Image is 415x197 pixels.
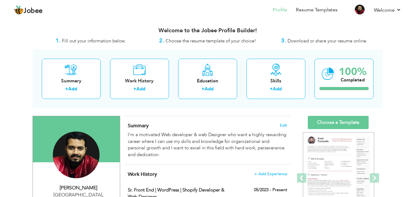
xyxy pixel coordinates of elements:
[202,86,205,92] label: +
[280,123,287,128] span: Edit
[128,171,287,177] h4: This helps to show the companies you have worked for.
[308,116,369,129] a: Choose a Template
[14,5,43,15] a: Jobee
[37,184,120,191] div: [PERSON_NAME]
[133,86,136,92] label: +
[115,78,164,84] div: Work History
[270,86,273,92] label: +
[24,8,43,14] span: Jobee
[14,5,24,15] img: jobee.io
[128,132,287,158] div: I’m a motivated Web developer & web Designer who want a highly rewarding career where I can use m...
[128,122,149,129] span: Summary
[136,86,145,92] a: Add
[339,77,366,83] div: Completed
[65,86,68,92] label: +
[339,67,366,77] div: 100%
[254,187,287,193] label: 05/2023 - Present
[273,86,282,92] a: Add
[56,37,61,45] strong: 1.
[53,132,100,178] img: Bilal Javaid
[355,5,365,14] img: Profile Img
[251,78,300,84] div: Skills
[159,37,164,45] strong: 2.
[62,38,126,44] span: Fill out your information below.
[205,86,213,92] a: Add
[68,86,77,92] a: Add
[128,171,157,178] span: Work History
[166,38,256,44] span: Choose the resume template of your choice!
[33,28,383,34] h3: Welcome to the Jobee Profile Builder!
[288,38,367,44] span: Download or share your resume online.
[281,37,286,45] strong: 3.
[374,6,401,14] a: Welcome
[47,78,96,84] div: Summary
[254,172,287,176] span: + Add Experience
[273,6,287,14] a: Profile
[128,123,287,129] h4: Adding a summary is a quick and easy way to highlight your experience and interests.
[296,6,338,14] a: Resume Templates
[183,78,232,84] div: Education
